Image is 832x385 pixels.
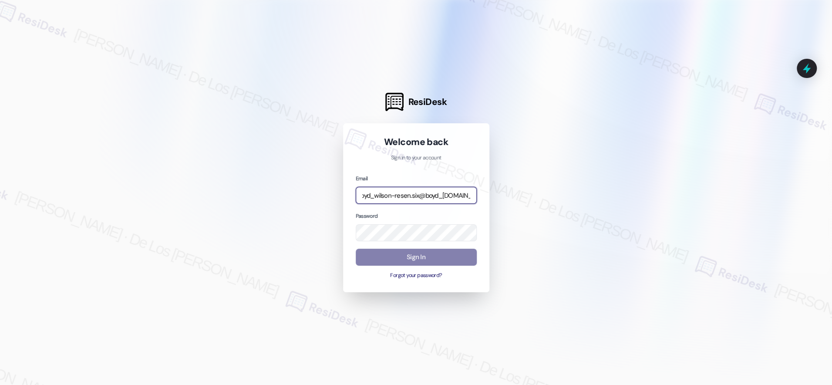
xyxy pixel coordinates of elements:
span: ResiDesk [408,96,447,108]
p: Sign in to your account [356,154,477,162]
button: Sign In [356,249,477,266]
h1: Welcome back [356,136,477,148]
img: ResiDesk Logo [385,93,404,111]
label: Email [356,175,368,182]
label: Password [356,213,378,220]
button: Forgot your password? [356,272,477,280]
input: name@example.com [356,187,477,204]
